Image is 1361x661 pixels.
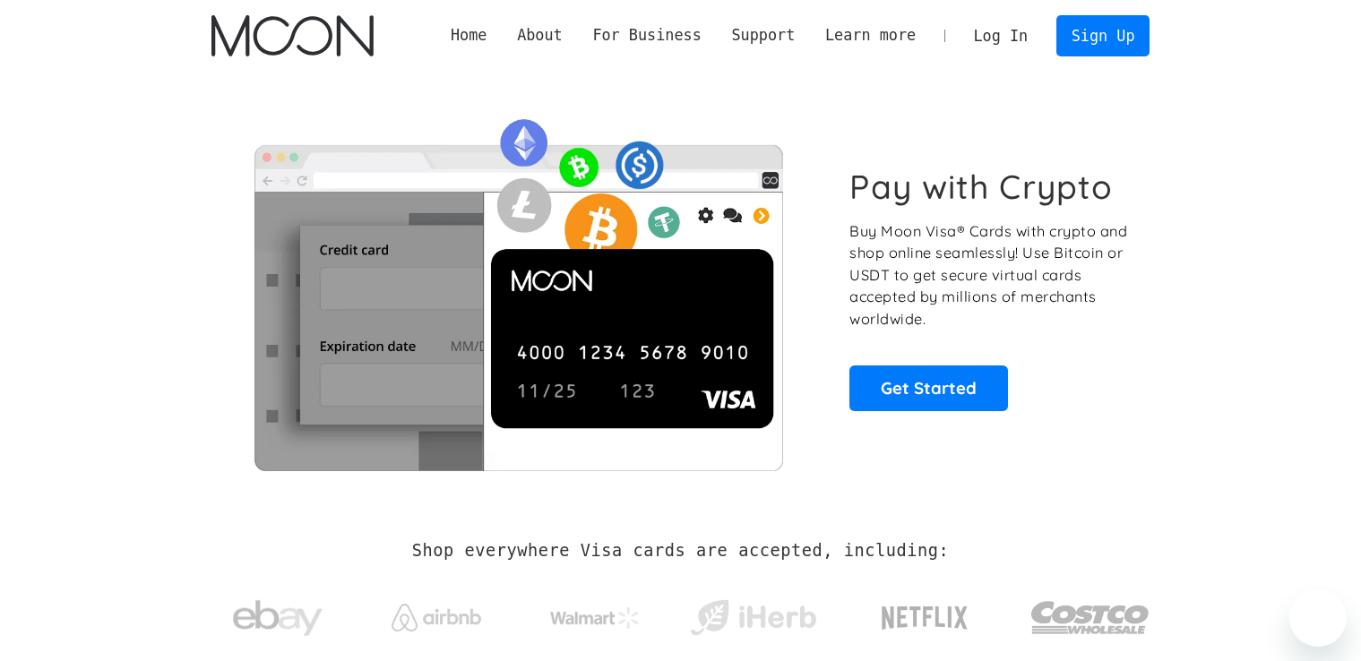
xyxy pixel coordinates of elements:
a: Netflix [845,578,1005,649]
img: Costco [1030,584,1150,651]
a: Walmart [528,589,661,638]
div: For Business [592,24,701,47]
img: Airbnb [392,604,481,631]
a: ebay [211,572,345,656]
a: Costco [1030,566,1150,660]
img: Moon Logo [211,15,374,56]
h2: Shop everywhere Visa cards are accepted, including: [412,541,949,561]
div: Learn more [825,24,916,47]
a: Sign Up [1056,15,1150,56]
h1: Pay with Crypto [849,167,1113,207]
div: About [502,24,577,47]
div: About [517,24,563,47]
img: ebay [233,590,323,647]
iframe: Button to launch messaging window [1289,589,1347,647]
img: Moon Cards let you spend your crypto anywhere Visa is accepted. [211,107,825,470]
img: iHerb [686,595,820,641]
a: Home [435,24,502,47]
div: For Business [578,24,717,47]
div: Support [731,24,795,47]
a: Airbnb [369,586,503,640]
a: Log In [959,16,1043,56]
img: Walmart [550,607,640,629]
a: Get Started [849,365,1008,410]
img: Netflix [880,596,969,640]
div: Learn more [810,24,931,47]
a: home [211,15,374,56]
a: iHerb [686,577,820,650]
p: Buy Moon Visa® Cards with crypto and shop online seamlessly! Use Bitcoin or USDT to get secure vi... [849,220,1130,330]
div: Support [717,24,810,47]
